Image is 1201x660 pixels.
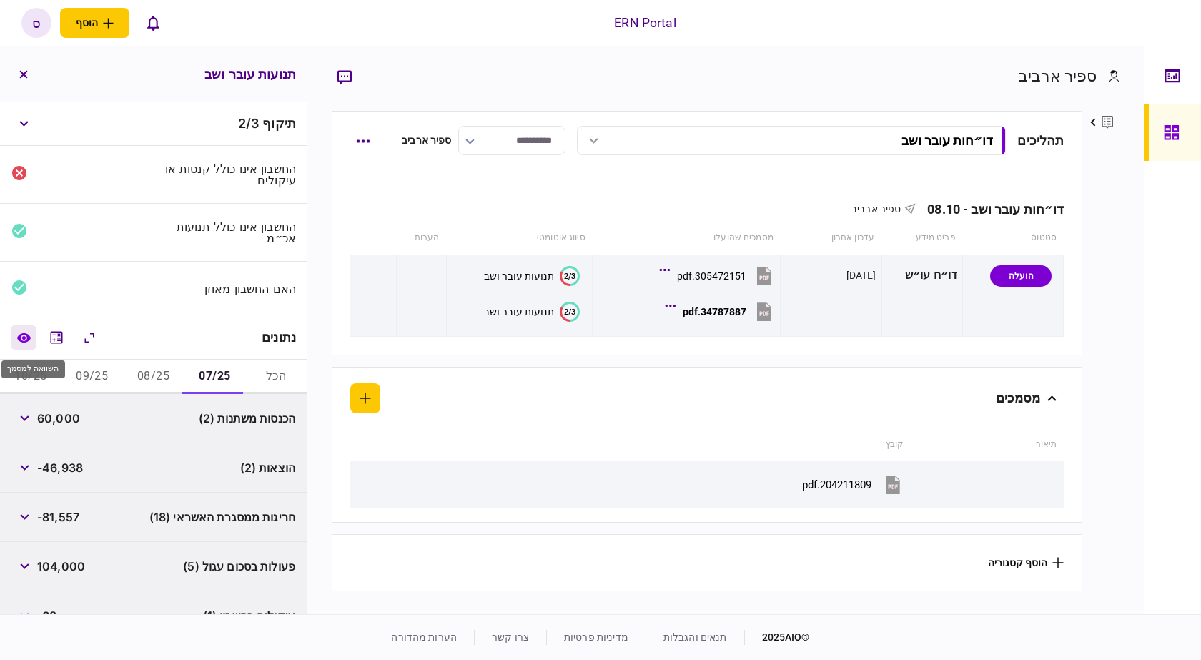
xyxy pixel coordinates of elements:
a: תנאים והגבלות [663,631,727,643]
th: פריט מידע [881,222,963,255]
a: צרו קשר [492,631,529,643]
button: 08/25 [123,360,184,394]
div: © 2025 AIO [744,630,810,645]
span: עיקולים בחשבון (1) [203,607,295,624]
th: עדכון אחרון [781,222,881,255]
span: -81,557 [37,508,79,526]
button: פתח תפריט להוספת לקוח [60,8,129,38]
h3: תנועות עובר ושב [204,68,296,81]
a: הערות מהדורה [391,631,457,643]
span: תיקוף [262,116,296,131]
div: ERN Portal [614,14,676,32]
span: 2 / 3 [238,116,259,131]
button: הכל [245,360,307,394]
div: הועלה [990,265,1052,287]
button: 2/3תנועות עובר ושב [484,302,580,322]
button: מחשבון [44,325,69,350]
span: חריגות ממסגרת האשראי (18) [149,508,295,526]
div: נתונים [262,330,296,345]
button: פתח רשימת התראות [138,8,168,38]
text: 2/3 [564,307,575,316]
th: מסמכים שהועלו [593,222,781,255]
span: ספיר ארביב [851,203,901,215]
div: דו״חות עובר ושב [901,133,993,148]
a: מדיניות פרטיות [564,631,628,643]
div: החשבון אינו כולל קנסות או עיקולים [159,163,297,186]
th: סטטוס [963,222,1064,255]
div: מסמכים [996,383,1041,413]
span: 60,000 [37,410,80,427]
span: -68 [37,607,56,624]
div: החשבון אינו כולל תנועות אכ״מ [159,221,297,244]
span: פעולות בסכום עגול (5) [183,558,295,575]
div: [DATE] [846,268,876,282]
a: השוואה למסמך [11,325,36,350]
div: תהליכים [1017,131,1064,150]
text: 2/3 [564,271,575,280]
button: ס [21,8,51,38]
div: תנועות עובר ושב [484,270,554,282]
div: דו״ח עו״ש [887,260,958,292]
button: 204211809.pdf [802,468,904,501]
div: 34787887.pdf [683,306,746,317]
div: דו״חות עובר ושב - 08.10 [916,202,1064,217]
div: תנועות עובר ושב [484,306,554,317]
span: 104,000 [37,558,85,575]
span: הוצאות (2) [240,459,295,476]
span: הכנסות משתנות (2) [199,410,295,427]
div: השוואה למסמך [1,360,65,378]
button: 34787887.pdf [668,295,775,327]
button: 2/3תנועות עובר ושב [484,266,580,286]
div: ספיר ארביב [1019,64,1097,88]
th: קובץ [412,428,911,461]
button: הרחב\כווץ הכל [76,325,102,350]
button: 305472151.pdf [663,260,775,292]
div: ספיר ארביב [402,133,451,148]
div: 204211809.pdf [802,478,871,491]
th: סיווג אוטומטי [447,222,593,255]
th: תיאור [911,428,1064,461]
th: הערות [396,222,446,255]
button: 09/25 [61,360,123,394]
button: דו״חות עובר ושב [577,126,1006,155]
span: -46,938 [37,459,83,476]
div: 305472151.pdf [677,270,746,282]
div: האם החשבון מאוזן [159,283,297,295]
button: הוסף קטגוריה [988,557,1064,568]
button: 07/25 [184,360,245,394]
